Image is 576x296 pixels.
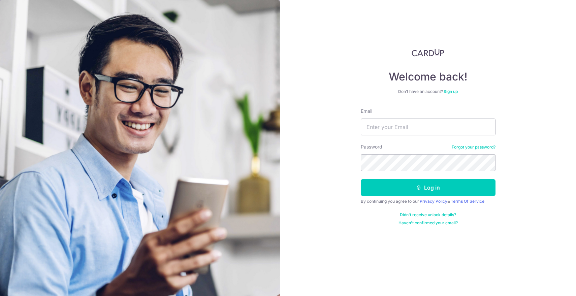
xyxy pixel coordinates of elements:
[361,70,495,84] h4: Welcome back!
[452,144,495,150] a: Forgot your password?
[361,199,495,204] div: By continuing you agree to our &
[420,199,447,204] a: Privacy Policy
[451,199,484,204] a: Terms Of Service
[400,212,456,218] a: Didn't receive unlock details?
[398,220,458,226] a: Haven't confirmed your email?
[361,119,495,135] input: Enter your Email
[361,143,382,150] label: Password
[361,108,372,114] label: Email
[412,48,445,57] img: CardUp Logo
[361,89,495,94] div: Don’t have an account?
[361,179,495,196] button: Log in
[444,89,458,94] a: Sign up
